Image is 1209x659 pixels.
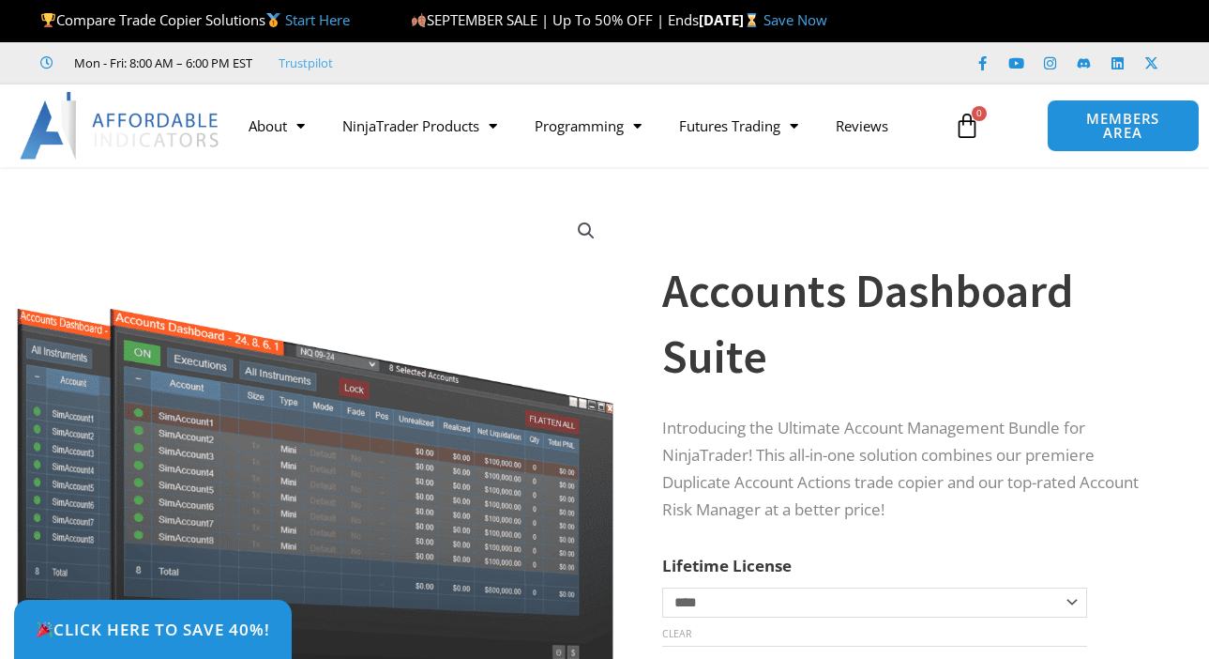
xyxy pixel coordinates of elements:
a: Futures Trading [660,104,817,147]
img: LogoAI | Affordable Indicators – NinjaTrader [20,92,221,160]
span: SEPTEMBER SALE | Up To 50% OFF | Ends [411,10,699,29]
label: Lifetime License [662,555,792,576]
span: Click Here to save 40%! [36,621,270,637]
a: MEMBERS AREA [1047,100,1200,152]
img: 🍂 [412,13,426,27]
h1: Accounts Dashboard Suite [662,258,1162,390]
span: Compare Trade Copier Solutions [40,10,350,29]
a: View full-screen image gallery [569,214,603,248]
a: 0 [926,99,1008,153]
a: Start Here [285,10,350,29]
img: ⌛ [745,13,759,27]
span: MEMBERS AREA [1066,112,1180,140]
a: Reviews [817,104,907,147]
p: Introducing the Ultimate Account Management Bundle for NinjaTrader! This all-in-one solution comb... [662,415,1162,524]
img: 🥇 [266,13,280,27]
img: 🎉 [37,621,53,637]
img: 🏆 [41,13,55,27]
a: Programming [516,104,660,147]
a: 🎉Click Here to save 40%! [14,600,292,659]
span: Mon - Fri: 8:00 AM – 6:00 PM EST [69,52,252,74]
a: About [230,104,324,147]
a: NinjaTrader Products [324,104,516,147]
span: 0 [972,106,987,121]
a: Save Now [763,10,827,29]
nav: Menu [230,104,944,147]
a: Trustpilot [279,52,333,74]
strong: [DATE] [699,10,763,29]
